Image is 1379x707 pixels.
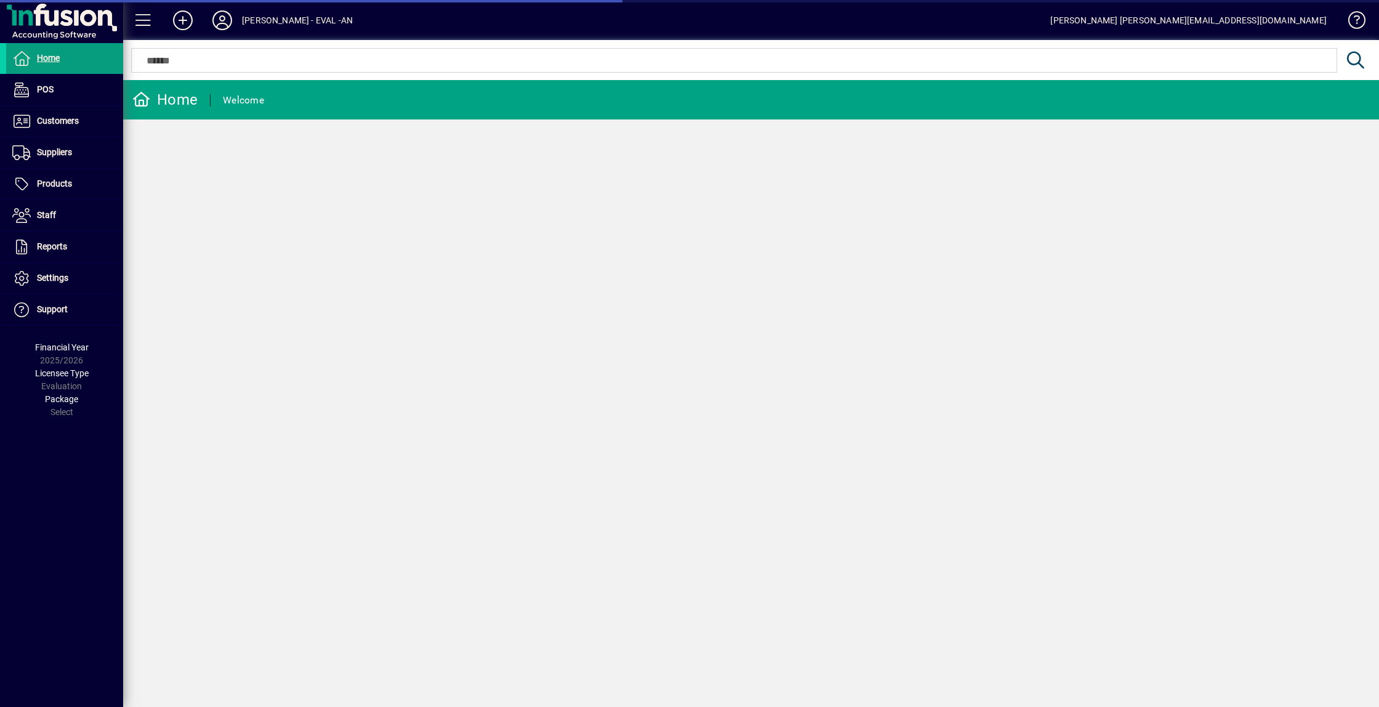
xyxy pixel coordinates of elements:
[132,90,198,110] div: Home
[6,137,123,168] a: Suppliers
[6,106,123,137] a: Customers
[1339,2,1364,42] a: Knowledge Base
[203,9,242,31] button: Profile
[37,116,79,126] span: Customers
[37,179,72,188] span: Products
[223,91,264,110] div: Welcome
[37,210,56,220] span: Staff
[242,10,353,30] div: [PERSON_NAME] - EVAL -AN
[6,294,123,325] a: Support
[37,304,68,314] span: Support
[163,9,203,31] button: Add
[37,147,72,157] span: Suppliers
[6,263,123,294] a: Settings
[6,200,123,231] a: Staff
[37,53,60,63] span: Home
[35,368,89,378] span: Licensee Type
[37,84,54,94] span: POS
[35,342,89,352] span: Financial Year
[6,232,123,262] a: Reports
[1050,10,1327,30] div: [PERSON_NAME] [PERSON_NAME][EMAIL_ADDRESS][DOMAIN_NAME]
[37,273,68,283] span: Settings
[45,394,78,404] span: Package
[6,169,123,200] a: Products
[6,75,123,105] a: POS
[37,241,67,251] span: Reports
